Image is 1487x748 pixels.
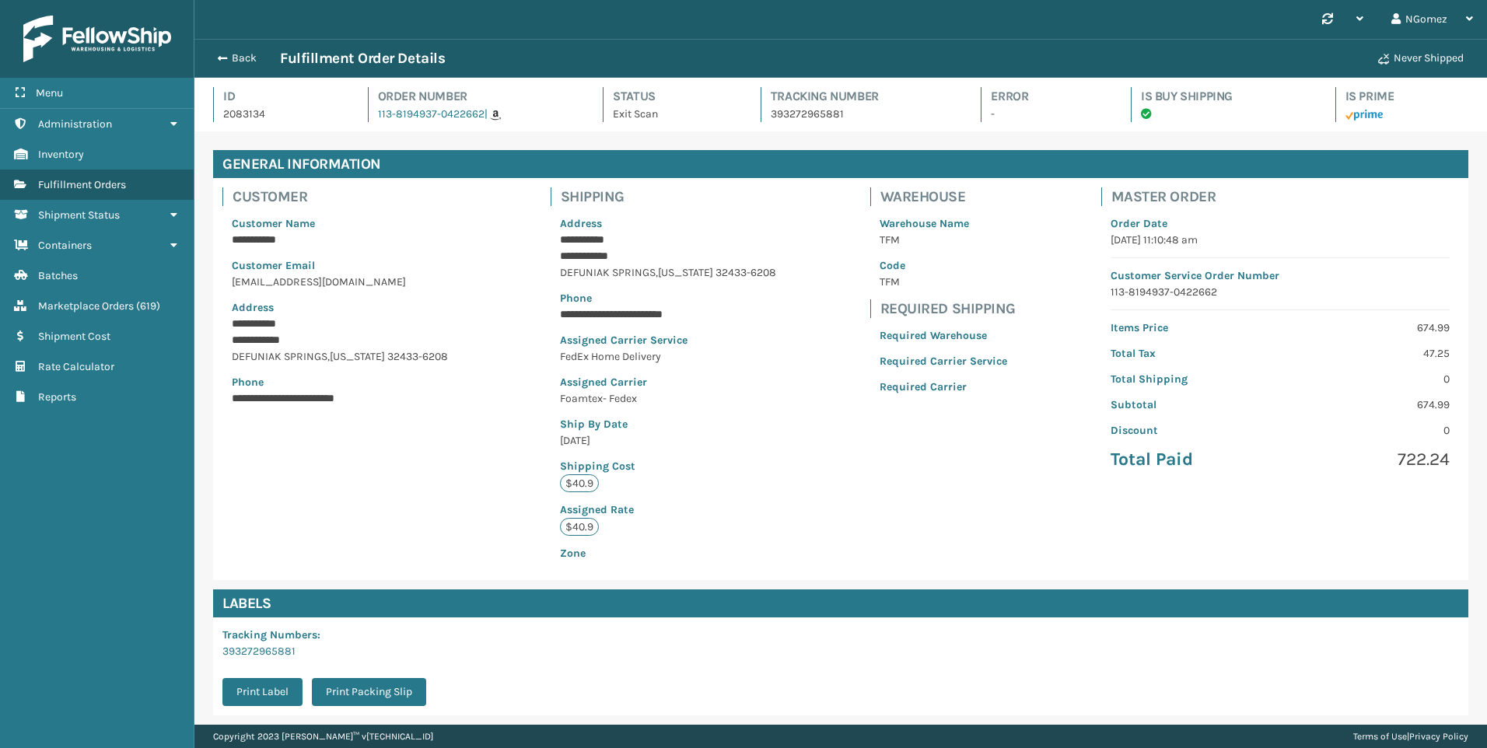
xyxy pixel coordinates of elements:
h4: Shipping [561,187,785,206]
span: Shipment Status [38,208,120,222]
p: Exit Scan [613,106,733,122]
h4: Required Shipping [880,299,1016,318]
p: Customer Name [232,215,457,232]
button: Print Packing Slip [312,678,426,706]
p: Copyright 2023 [PERSON_NAME]™ v [TECHNICAL_ID] [213,725,433,748]
span: Administration [38,117,112,131]
p: Discount [1111,422,1271,439]
a: Terms of Use [1353,731,1407,742]
p: FedEx Home Delivery [560,348,776,365]
i: Never Shipped [1378,54,1389,65]
p: Ship By Date [560,416,776,432]
p: Assigned Carrier [560,374,776,390]
h4: Error [991,87,1103,106]
span: Reports [38,390,76,404]
span: ( 619 ) [136,299,160,313]
p: 2083134 [223,106,340,122]
span: 32433-6208 [387,350,448,363]
a: | [485,107,501,121]
p: 393272965881 [771,106,953,122]
p: Customer Email [232,257,457,274]
p: Total Paid [1111,448,1271,471]
p: Phone [560,290,776,306]
h4: Customer [233,187,466,206]
p: 113-8194937-0422662 [1111,284,1450,300]
h3: Fulfillment Order Details [280,49,445,68]
span: Address [232,301,274,314]
span: , [656,266,658,279]
p: Phone [232,374,457,390]
h4: Tracking Number [771,87,953,106]
span: [US_STATE] [330,350,385,363]
p: - [991,106,1103,122]
p: 674.99 [1289,397,1450,413]
p: [EMAIL_ADDRESS][DOMAIN_NAME] [232,274,457,290]
span: Address [560,217,602,230]
span: Marketplace Orders [38,299,134,313]
div: | [1353,725,1468,748]
h4: General Information [213,150,1468,178]
p: 0 [1289,422,1450,439]
a: 393272965881 [222,645,296,658]
span: Batches [38,269,78,282]
p: Required Carrier Service [880,353,1007,369]
p: TFM [880,274,1007,290]
p: TFM [880,232,1007,248]
span: DEFUNIAK SPRINGS [560,266,656,279]
h4: Is Buy Shipping [1141,87,1307,106]
p: Warehouse Name [880,215,1007,232]
h4: Status [613,87,733,106]
p: Assigned Carrier Service [560,332,776,348]
p: 722.24 [1289,448,1450,471]
span: [US_STATE] [658,266,713,279]
p: Shipping Cost [560,458,776,474]
button: Back [208,51,280,65]
button: Never Shipped [1369,43,1473,74]
span: Inventory [38,148,84,161]
span: Tracking Numbers : [222,628,320,641]
span: DEFUNIAK SPRINGS [232,350,327,363]
p: Required Warehouse [880,327,1007,344]
p: Customer Service Order Number [1111,267,1450,284]
p: Zone [560,545,776,561]
p: $40.9 [560,518,599,536]
p: Assigned Rate [560,502,776,518]
span: , [327,350,330,363]
img: logo [23,16,171,62]
p: Total Shipping [1111,371,1271,387]
span: 32433-6208 [716,266,776,279]
h4: Id [223,87,340,106]
span: Menu [36,86,63,100]
p: Subtotal [1111,397,1271,413]
button: Print Label [222,678,303,706]
p: Required Carrier [880,379,1007,395]
span: Fulfillment Orders [38,178,126,191]
p: 47.25 [1289,345,1450,362]
span: Containers [38,239,92,252]
span: Rate Calculator [38,360,114,373]
h4: Is Prime [1345,87,1468,106]
p: Total Tax [1111,345,1271,362]
p: Foamtex- Fedex [560,390,776,407]
a: Privacy Policy [1409,731,1468,742]
h4: Labels [213,589,1468,617]
h4: Warehouse [880,187,1016,206]
p: Items Price [1111,320,1271,336]
p: 674.99 [1289,320,1450,336]
p: Code [880,257,1007,274]
p: [DATE] 11:10:48 am [1111,232,1450,248]
h4: Master Order [1111,187,1459,206]
p: Order Date [1111,215,1450,232]
a: 113-8194937-0422662 [378,107,485,121]
h4: Order Number [378,87,576,106]
p: $40.9 [560,474,599,492]
span: Shipment Cost [38,330,110,343]
p: [DATE] [560,432,776,449]
p: 0 [1289,371,1450,387]
span: | [485,107,488,121]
